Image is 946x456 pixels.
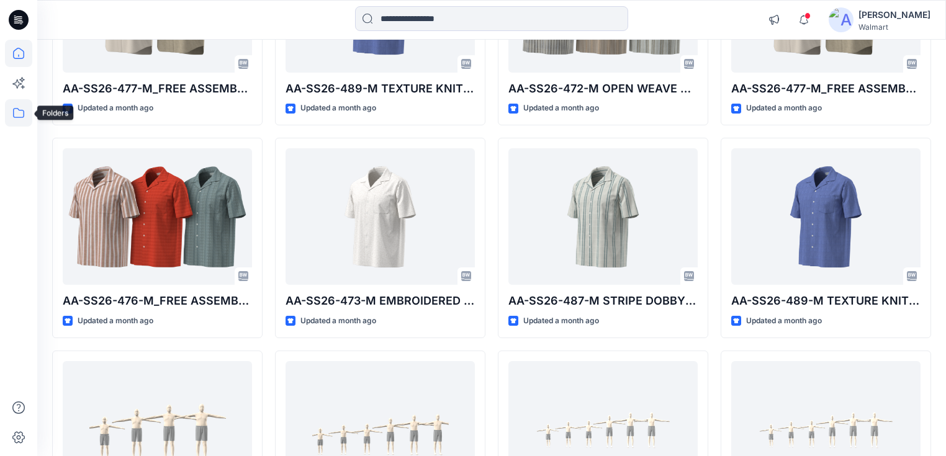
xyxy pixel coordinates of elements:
p: Updated a month ago [300,315,376,328]
p: Updated a month ago [78,102,153,115]
p: AA-SS26-489-M TEXTURE KNIT CAMP SHIRT [731,292,921,310]
p: Updated a month ago [746,315,822,328]
p: AA-SS26-473-M EMBROIDERED EYELET CAMP SHIRT [286,292,475,310]
p: Updated a month ago [746,102,822,115]
p: AA-SS26-477-M_FREE ASSEMBLY- NATURAL DOBBY SS SHIRT [731,80,921,97]
p: AA-SS26-477-M_FREE ASSEMBLY- NATURAL DOBBY SS SHIRT [63,80,252,97]
a: AA-SS26-487-M STRIPE DOBBY SS SHIRT [508,148,698,285]
p: Updated a month ago [300,102,376,115]
p: AA-SS26-472-M OPEN WEAVE SS CAMP SHIRT [508,80,698,97]
img: avatar [829,7,854,32]
p: Updated a month ago [523,315,599,328]
a: AA-SS26-473-M EMBROIDERED EYELET CAMP SHIRT [286,148,475,285]
div: Walmart [858,22,930,32]
p: Updated a month ago [78,315,153,328]
a: AA-SS26-489-M TEXTURE KNIT CAMP SHIRT [731,148,921,285]
a: AA-SS26-476-M_FREE ASSEMBLY- ONE POCKET CAMP SHIRT [63,148,252,285]
p: AA-SS26-487-M STRIPE DOBBY SS SHIRT [508,292,698,310]
div: [PERSON_NAME] [858,7,930,22]
p: Updated a month ago [523,102,599,115]
p: AA-SS26-489-M TEXTURE KNIT CAMP SHIRT [286,80,475,97]
p: AA-SS26-476-M_FREE ASSEMBLY- ONE POCKET CAMP SHIRT [63,292,252,310]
